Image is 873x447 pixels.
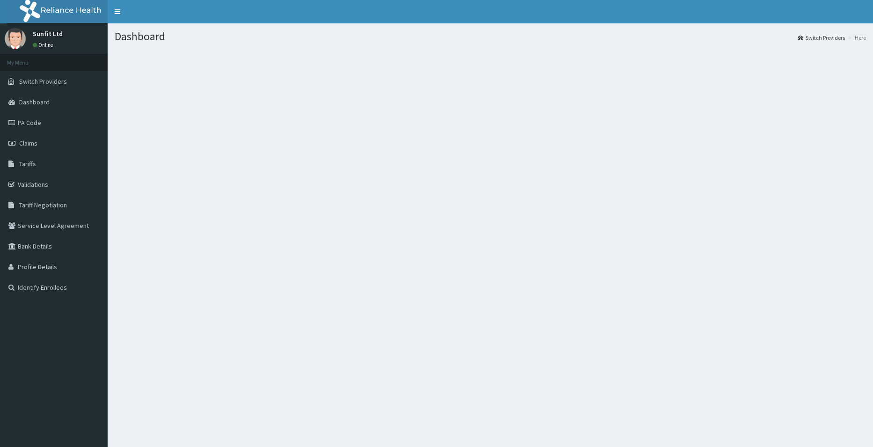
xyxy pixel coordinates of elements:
[19,77,67,86] span: Switch Providers
[19,201,67,209] span: Tariff Negotiation
[19,160,36,168] span: Tariffs
[798,34,845,42] a: Switch Providers
[5,28,26,49] img: User Image
[19,98,50,106] span: Dashboard
[115,30,866,43] h1: Dashboard
[33,30,63,37] p: Sunfit Ltd
[19,139,37,147] span: Claims
[33,42,55,48] a: Online
[846,34,866,42] li: Here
